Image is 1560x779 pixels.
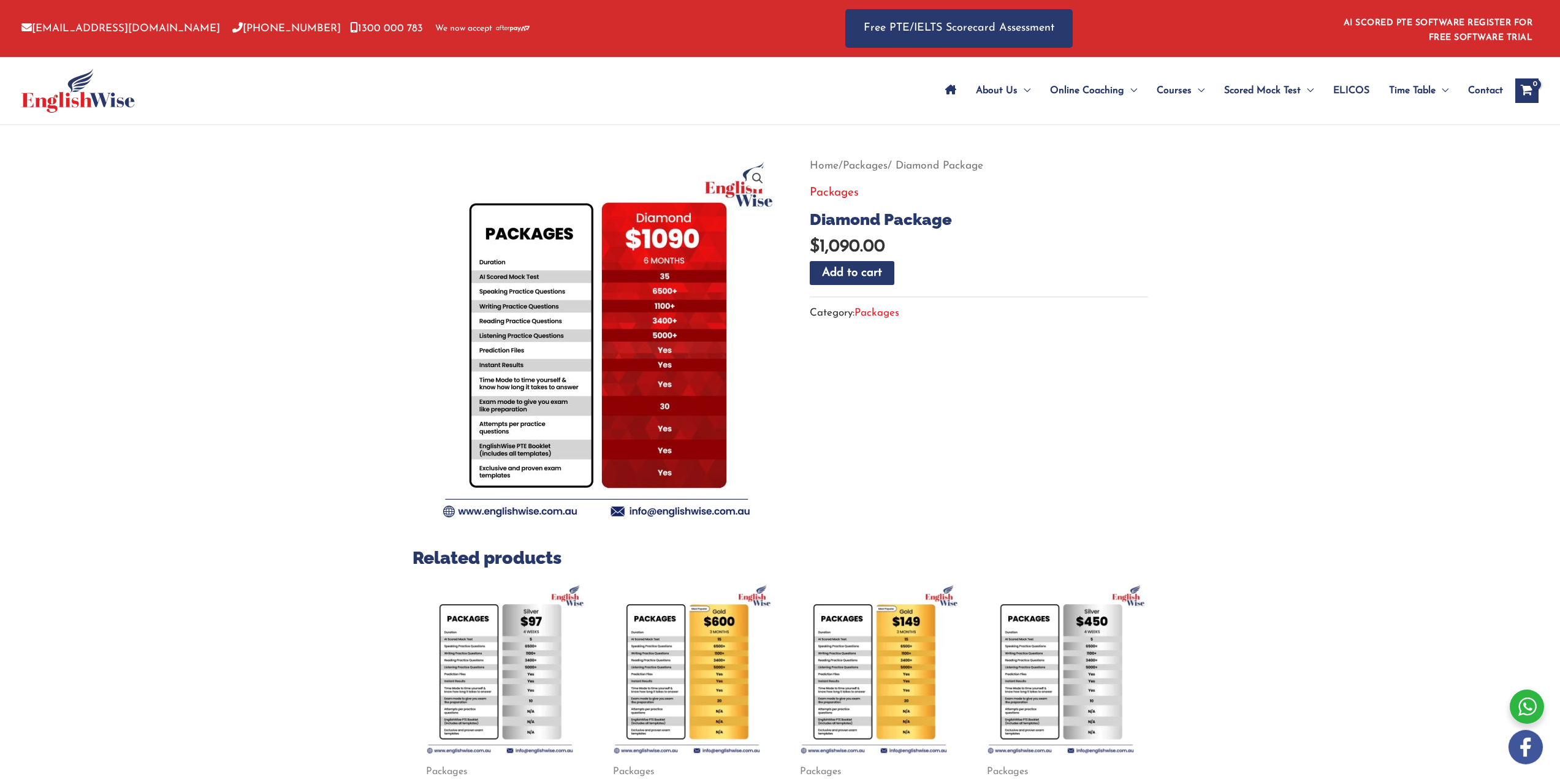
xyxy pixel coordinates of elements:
[1157,69,1192,112] span: Courses
[232,23,341,34] a: [PHONE_NUMBER]
[496,25,530,32] img: Afterpay-Logo
[810,187,859,199] a: Packages
[599,582,774,756] img: Gold Package
[1509,730,1543,764] img: white-facebook.png
[810,238,820,256] span: $
[413,582,587,756] img: Mock Test Silver
[1214,69,1323,112] a: Scored Mock TestMenu Toggle
[1224,69,1301,112] span: Scored Mock Test
[1040,69,1147,112] a: Online CoachingMenu Toggle
[426,766,573,778] span: Packages
[21,69,135,113] img: cropped-ew-logo
[435,23,492,35] span: We now accept
[1344,18,1533,42] a: AI SCORED PTE SOFTWARE REGISTER FOR FREE SOFTWARE TRIAL
[800,766,946,778] span: Packages
[1147,69,1214,112] a: CoursesMenu Toggle
[810,161,839,171] a: Home
[845,9,1073,48] a: Free PTE/IELTS Scorecard Assessment
[413,156,780,523] img: Diamond Package
[1468,69,1503,112] span: Contact
[973,582,1148,756] img: Silver Package
[1323,69,1379,112] a: ELICOS
[976,69,1018,112] span: About Us
[413,547,1148,569] h2: Related products
[843,161,888,171] a: Packages
[1515,78,1539,103] a: View Shopping Cart, empty
[810,238,885,256] bdi: 1,090.00
[935,69,1503,112] nav: Site Navigation: Main Menu
[1333,69,1369,112] span: ELICOS
[1018,69,1030,112] span: Menu Toggle
[21,23,220,34] a: [EMAIL_ADDRESS][DOMAIN_NAME]
[854,308,899,318] a: Packages
[1124,69,1137,112] span: Menu Toggle
[350,23,423,34] a: 1300 000 783
[747,167,769,189] a: View full-screen image gallery
[810,261,894,285] button: Add to cart
[1436,69,1448,112] span: Menu Toggle
[1379,69,1458,112] a: Time TableMenu Toggle
[810,156,1148,176] nav: Breadcrumb
[1050,69,1124,112] span: Online Coaching
[1336,9,1539,48] aside: Header Widget 1
[966,69,1040,112] a: About UsMenu Toggle
[613,766,759,778] span: Packages
[1389,69,1436,112] span: Time Table
[810,210,1148,229] h1: Diamond Package
[1192,69,1204,112] span: Menu Toggle
[810,303,899,323] span: Category:
[786,582,961,756] img: Mock Test Gold
[1301,69,1314,112] span: Menu Toggle
[1458,69,1503,112] a: Contact
[987,766,1133,778] span: Packages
